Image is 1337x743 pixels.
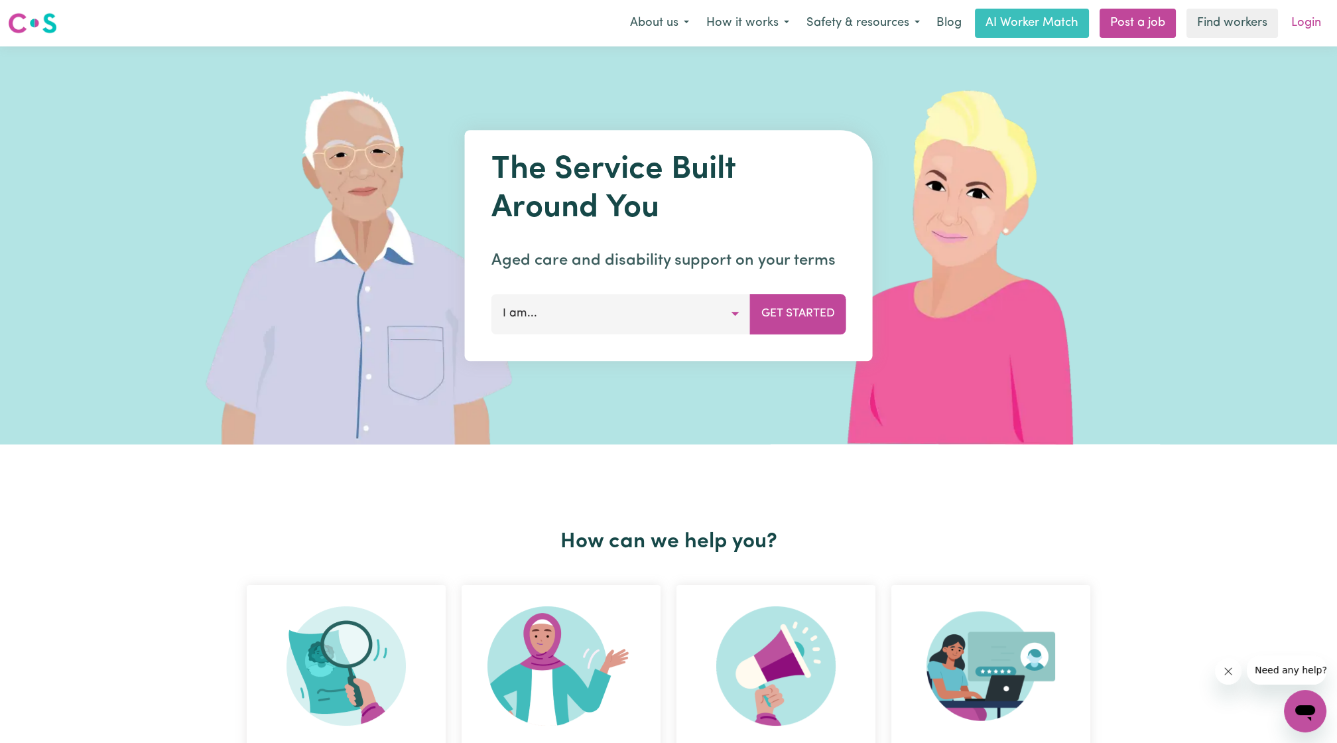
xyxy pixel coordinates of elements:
[698,9,798,37] button: How it works
[1186,9,1278,38] a: Find workers
[750,294,846,334] button: Get Started
[1215,658,1241,685] iframe: Close message
[1247,655,1326,685] iframe: Message from company
[798,9,928,37] button: Safety & resources
[1284,690,1326,732] iframe: Button to launch messaging window
[491,249,846,273] p: Aged care and disability support on your terms
[926,606,1055,726] img: Provider
[8,9,80,20] span: Need any help?
[1100,9,1176,38] a: Post a job
[716,606,836,726] img: Refer
[928,9,970,38] a: Blog
[487,606,635,726] img: Become Worker
[491,151,846,228] h1: The Service Built Around You
[286,606,406,726] img: Search
[8,8,57,38] a: Careseekers logo
[1283,9,1329,38] a: Login
[239,529,1098,555] h2: How can we help you?
[975,9,1089,38] a: AI Worker Match
[8,11,57,35] img: Careseekers logo
[621,9,698,37] button: About us
[491,294,751,334] button: I am...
